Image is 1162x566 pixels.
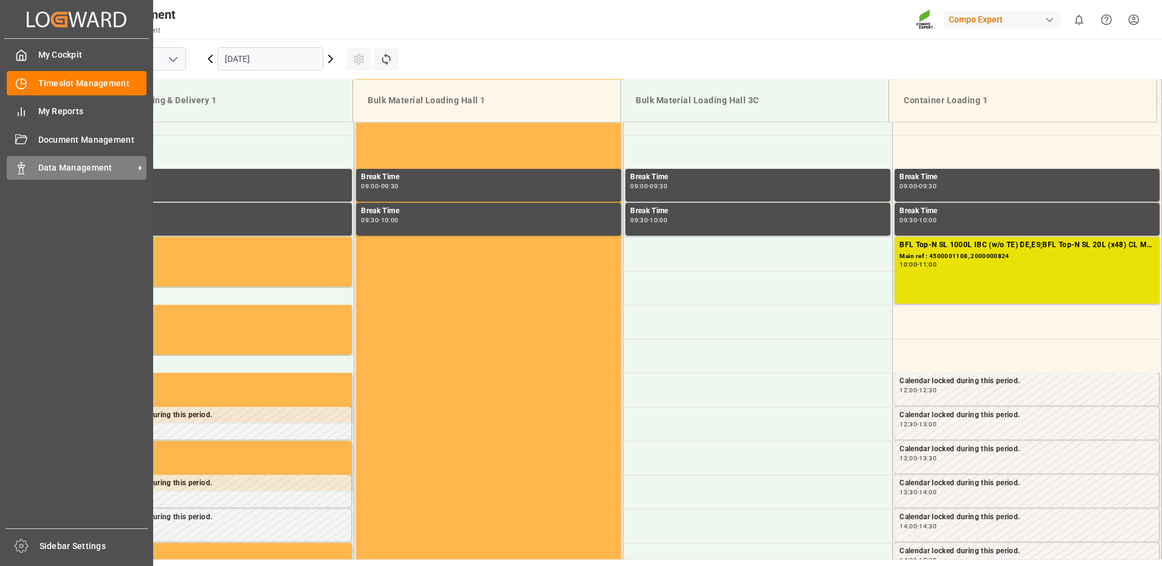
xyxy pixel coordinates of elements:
div: 12:00 [899,387,917,393]
div: Occupied [92,375,347,387]
img: Screenshot%202023-09-29%20at%2010.02.21.png_1712312052.png [916,9,935,30]
div: 13:30 [899,489,917,495]
div: - [917,523,919,529]
div: 14:00 [899,523,917,529]
div: 09:30 [650,183,667,189]
div: - [917,387,919,393]
div: Break Time [630,171,885,183]
div: - [648,183,650,189]
span: Document Management [38,134,147,146]
div: 10:00 [899,262,917,267]
div: 14:30 [899,557,917,563]
button: open menu [163,50,182,69]
div: 12:30 [899,421,917,427]
div: Calendar locked during this period. [899,477,1154,489]
span: Sidebar Settings [40,540,148,553]
div: - [379,183,380,189]
button: Help Center [1093,6,1120,33]
button: show 0 new notifications [1065,6,1093,33]
span: Timeslot Management [38,77,147,90]
div: 09:00 [630,183,648,189]
div: Break Time [630,205,885,217]
div: - [917,455,919,461]
div: Break Time [92,205,347,217]
span: My Cockpit [38,49,147,61]
div: Calendar locked during this period. [899,375,1154,387]
div: 09:30 [899,217,917,223]
div: Calendar locked during this period. [899,409,1154,421]
div: - [917,217,919,223]
div: - [917,262,919,267]
div: Occupied [92,545,347,557]
div: Break Time [361,171,616,183]
div: 09:30 [919,183,937,189]
div: 13:00 [899,455,917,461]
div: Break Time [361,205,616,217]
div: Break Time [899,205,1155,217]
div: 14:30 [919,523,937,529]
div: Occupied [92,307,347,319]
div: Calendar locked during this period. [92,511,346,523]
div: Bulk Material Loading Hall 3C [631,89,879,112]
div: 14:00 [919,489,937,495]
div: 11:00 [919,262,937,267]
div: Calendar locked during this period. [92,409,346,421]
div: - [917,489,919,495]
div: - [379,217,380,223]
div: - [917,557,919,563]
a: Timeslot Management [7,71,146,95]
div: Calendar locked during this period. [92,477,346,489]
div: 13:00 [919,421,937,427]
div: 10:00 [381,217,399,223]
div: 10:00 [919,217,937,223]
div: Bulk Material Loading Hall 1 [363,89,611,112]
div: 09:00 [899,183,917,189]
span: Data Management [38,162,134,174]
div: BFL Top-N SL 1000L IBC (w/o TE) DE,ES;BFL Top-N SL 20L (x48) CL MTO [899,239,1155,251]
div: Main ref : 4500001108, 2000000824 [899,251,1155,262]
div: Calendar locked during this period. [899,511,1154,523]
div: Paletts Loading & Delivery 1 [95,89,343,112]
div: Container Loading 1 [899,89,1147,112]
div: 09:00 [361,183,379,189]
a: My Cockpit [7,43,146,67]
div: - [648,217,650,223]
div: 15:00 [919,557,937,563]
span: My Reports [38,105,147,118]
input: DD.MM.YYYY [218,47,323,70]
div: 10:00 [650,217,667,223]
div: 09:30 [361,217,379,223]
div: 09:30 [630,217,648,223]
div: Break Time [92,171,347,183]
div: Calendar locked during this period. [899,443,1154,455]
div: 12:30 [919,387,937,393]
div: 13:30 [919,455,937,461]
div: 09:30 [381,183,399,189]
div: - [917,421,919,427]
div: Calendar locked during this period. [899,545,1154,557]
div: - [917,183,919,189]
div: Compo Expert [944,11,1061,29]
div: Break Time [899,171,1155,183]
div: Occupied [92,443,347,455]
div: Occupied [92,239,347,251]
button: Compo Expert [944,8,1065,31]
